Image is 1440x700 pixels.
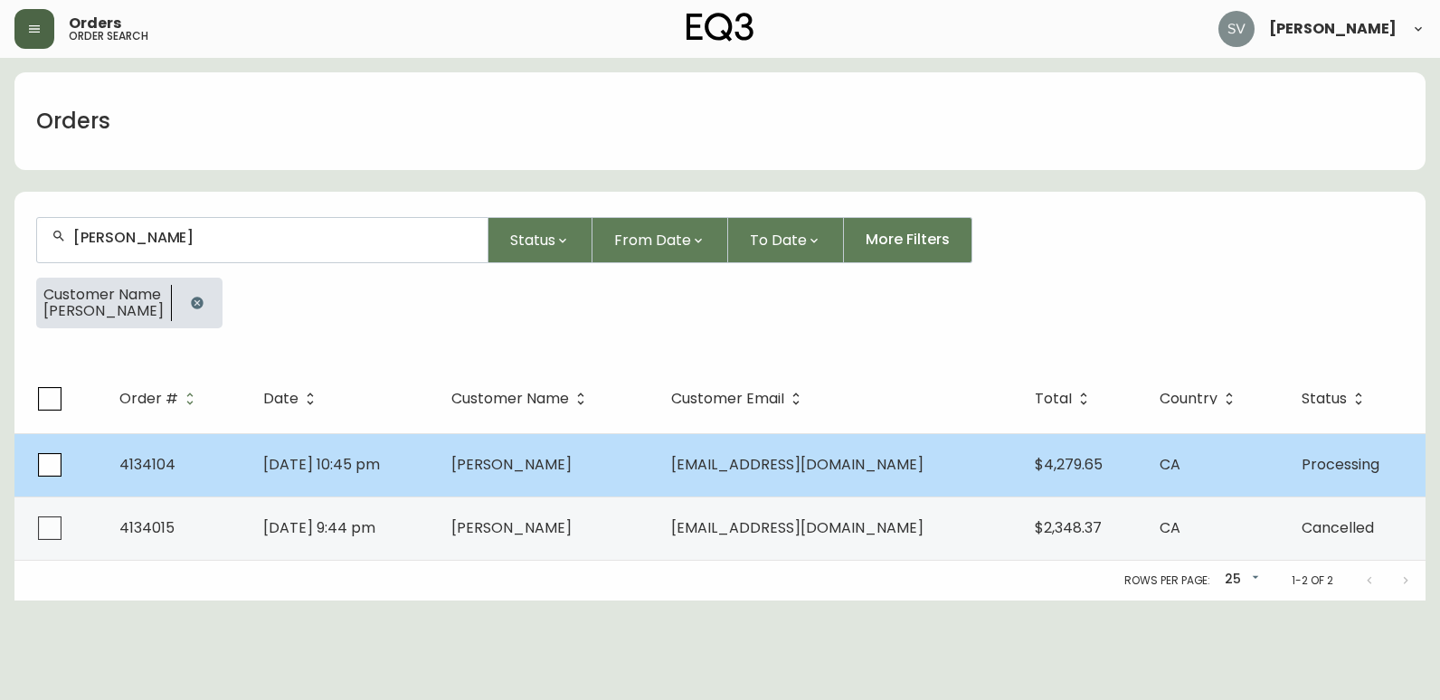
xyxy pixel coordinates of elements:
[1302,454,1379,475] span: Processing
[1124,572,1210,589] p: Rows per page:
[43,287,164,303] span: Customer Name
[1035,393,1072,404] span: Total
[1160,391,1241,407] span: Country
[36,106,110,137] h1: Orders
[1292,572,1333,589] p: 1-2 of 2
[1302,517,1374,538] span: Cancelled
[614,229,691,251] span: From Date
[866,230,950,250] span: More Filters
[1269,22,1397,36] span: [PERSON_NAME]
[510,229,555,251] span: Status
[451,454,572,475] span: [PERSON_NAME]
[750,229,807,251] span: To Date
[1160,454,1180,475] span: CA
[119,454,175,475] span: 4134104
[1302,391,1370,407] span: Status
[687,13,753,42] img: logo
[451,391,592,407] span: Customer Name
[671,454,924,475] span: [EMAIL_ADDRESS][DOMAIN_NAME]
[263,393,298,404] span: Date
[451,517,572,538] span: [PERSON_NAME]
[1160,517,1180,538] span: CA
[43,303,164,319] span: [PERSON_NAME]
[592,217,728,263] button: From Date
[69,31,148,42] h5: order search
[119,391,202,407] span: Order #
[69,16,121,31] span: Orders
[119,393,178,404] span: Order #
[671,393,784,404] span: Customer Email
[263,391,322,407] span: Date
[1217,565,1263,595] div: 25
[1160,393,1217,404] span: Country
[1302,393,1347,404] span: Status
[263,454,380,475] span: [DATE] 10:45 pm
[671,517,924,538] span: [EMAIL_ADDRESS][DOMAIN_NAME]
[451,393,569,404] span: Customer Name
[488,217,592,263] button: Status
[119,517,175,538] span: 4134015
[671,391,808,407] span: Customer Email
[1035,391,1095,407] span: Total
[73,229,473,246] input: Search
[728,217,844,263] button: To Date
[1035,454,1103,475] span: $4,279.65
[263,517,375,538] span: [DATE] 9:44 pm
[1218,11,1255,47] img: 0ef69294c49e88f033bcbeb13310b844
[1035,517,1102,538] span: $2,348.37
[844,217,972,263] button: More Filters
